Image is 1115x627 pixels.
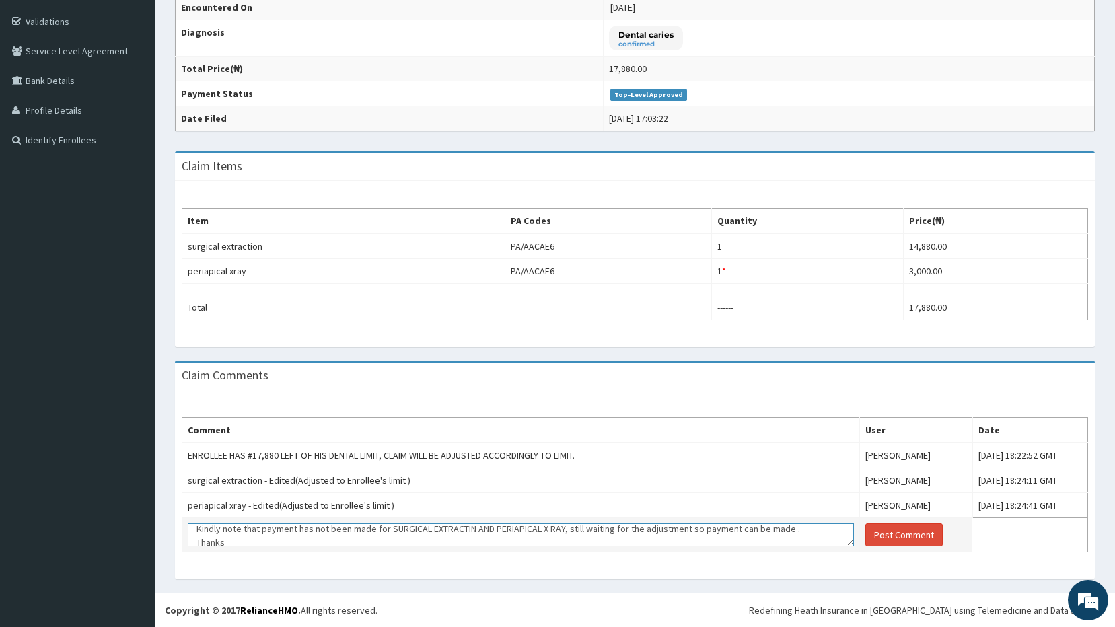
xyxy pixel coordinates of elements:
[240,604,298,616] a: RelianceHMO
[155,593,1115,627] footer: All rights reserved.
[972,493,1087,518] td: [DATE] 18:24:41 GMT
[505,209,711,234] th: PA Codes
[859,443,972,468] td: [PERSON_NAME]
[712,209,904,234] th: Quantity
[182,418,860,443] th: Comment
[182,295,505,320] td: Total
[972,418,1087,443] th: Date
[859,468,972,493] td: [PERSON_NAME]
[505,259,711,284] td: PA/AACAE6
[165,604,301,616] strong: Copyright © 2017 .
[25,67,55,101] img: d_794563401_company_1708531726252_794563401
[182,209,505,234] th: Item
[70,75,226,93] div: Chat with us now
[182,233,505,259] td: surgical extraction
[618,29,674,40] p: Dental caries
[610,1,635,13] span: [DATE]
[865,523,943,546] button: Post Comment
[182,259,505,284] td: periapical xray
[182,160,242,172] h3: Claim Items
[749,603,1105,617] div: Redefining Heath Insurance in [GEOGRAPHIC_DATA] using Telemedicine and Data Science!
[712,295,904,320] td: ------
[609,62,647,75] div: 17,880.00
[904,233,1088,259] td: 14,880.00
[182,493,860,518] td: periapical xray - Edited(Adjusted to Enrollee's limit )
[712,233,904,259] td: 1
[904,259,1088,284] td: 3,000.00
[609,112,668,125] div: [DATE] 17:03:22
[712,259,904,284] td: 1
[972,443,1087,468] td: [DATE] 18:22:52 GMT
[176,106,604,131] th: Date Filed
[904,209,1088,234] th: Price(₦)
[7,367,256,414] textarea: Type your message and hit 'Enter'
[618,41,674,48] small: confirmed
[176,81,604,106] th: Payment Status
[221,7,253,39] div: Minimize live chat window
[78,170,186,305] span: We're online!
[182,443,860,468] td: ENROLLEE HAS #17,880 LEFT OF HIS DENTAL LIMIT, CLAIM WILL BE ADJUSTED ACCORDINGLY TO LIMIT.
[182,468,860,493] td: surgical extraction - Edited(Adjusted to Enrollee's limit )
[859,493,972,518] td: [PERSON_NAME]
[188,523,854,546] textarea: Good day, Kindly note that payment has not been made for SURGICAL EXTRACTIN AND PERIAPICAL X RAY,...
[859,418,972,443] th: User
[972,468,1087,493] td: [DATE] 18:24:11 GMT
[505,233,711,259] td: PA/AACAE6
[176,57,604,81] th: Total Price(₦)
[904,295,1088,320] td: 17,880.00
[182,369,268,381] h3: Claim Comments
[610,89,688,101] span: Top-Level Approved
[176,20,604,57] th: Diagnosis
